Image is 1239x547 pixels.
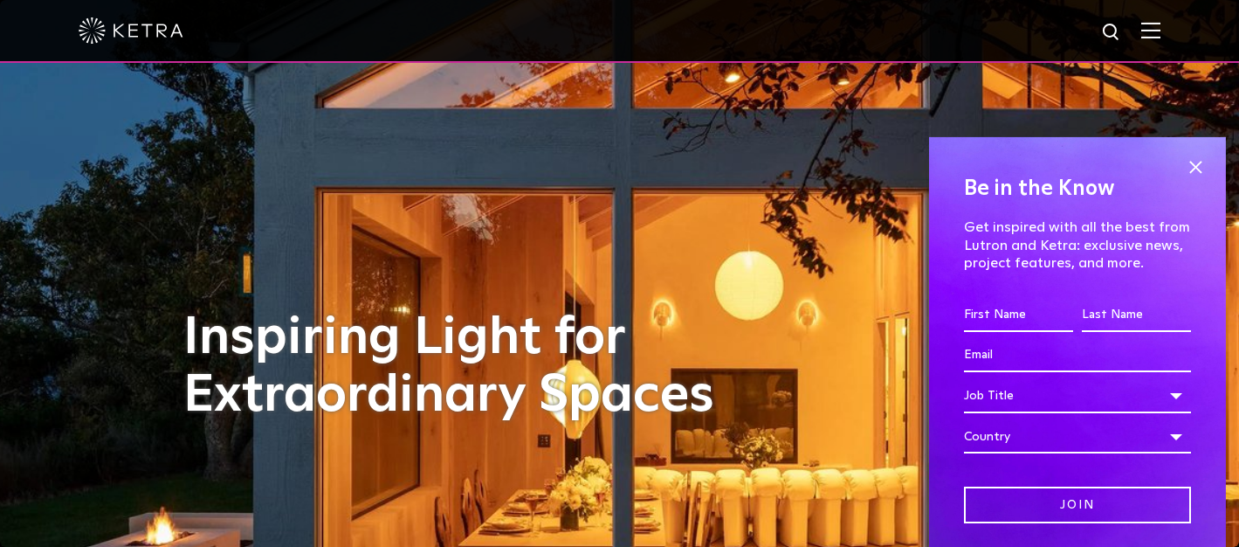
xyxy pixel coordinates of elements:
[964,339,1191,372] input: Email
[964,420,1191,454] div: Country
[964,299,1073,332] input: First Name
[1141,22,1160,38] img: Hamburger%20Nav.svg
[964,172,1191,205] h4: Be in the Know
[183,309,751,425] h1: Inspiring Light for Extraordinary Spaces
[964,379,1191,412] div: Job Title
[79,17,183,44] img: ketra-logo-2019-white
[1082,299,1191,332] input: Last Name
[1101,22,1123,44] img: search icon
[964,218,1191,273] p: Get inspired with all the best from Lutron and Ketra: exclusive news, project features, and more.
[964,487,1191,524] input: Join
